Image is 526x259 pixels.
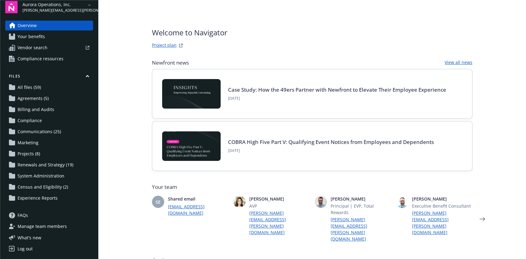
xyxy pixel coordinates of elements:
a: Your benefits [5,32,93,42]
a: All files (59) [5,82,93,92]
img: BLOG-Card Image - Compliance - COBRA High Five Pt 5 - 09-11-25.jpg [162,131,221,161]
span: Experience Reports [18,193,58,203]
span: Marketing [18,138,39,148]
span: What ' s new [18,234,41,241]
a: Project plan [152,42,177,49]
a: System Administration [5,171,93,181]
a: Projects (8) [5,149,93,159]
span: Vendor search [18,43,47,53]
span: Welcome to Navigator [152,27,227,38]
a: Experience Reports [5,193,93,203]
span: [PERSON_NAME][EMAIL_ADDRESS][PERSON_NAME][DOMAIN_NAME] [22,8,86,13]
span: [DATE] [228,148,434,153]
span: Principal | EVP, Total Rewards [331,203,391,216]
span: [PERSON_NAME] [412,196,472,202]
span: Your team [152,183,472,191]
span: Communications (25) [18,127,61,137]
a: Manage team members [5,221,93,231]
button: Aurora Operations, Inc.[PERSON_NAME][EMAIL_ADDRESS][PERSON_NAME][DOMAIN_NAME]arrowDropDown [22,1,93,13]
span: All files (59) [18,82,41,92]
span: Compliance resources [18,54,63,64]
a: COBRA High Five Part V: Qualifying Event Notices from Employees and Dependents [228,138,434,145]
span: Compliance [18,116,42,126]
a: Compliance resources [5,54,93,64]
a: Census and Eligibility (2) [5,182,93,192]
a: Marketing [5,138,93,148]
img: photo [396,196,408,208]
span: [PERSON_NAME] [249,196,310,202]
img: Card Image - INSIGHTS copy.png [162,79,221,109]
span: Your benefits [18,32,45,42]
a: View all news [445,59,472,66]
a: arrowDropDown [86,1,93,9]
a: Renewals and Strategy (19) [5,160,93,170]
span: [DATE] [228,96,446,101]
span: Aurora Operations, Inc. [22,1,86,8]
a: [PERSON_NAME][EMAIL_ADDRESS][PERSON_NAME][DOMAIN_NAME] [249,210,310,236]
a: Communications (25) [5,127,93,137]
a: Next [477,214,487,224]
span: System Administration [18,171,64,181]
button: Files [5,74,93,81]
span: Newfront news [152,59,189,66]
a: Case Study: How the 49ers Partner with Newfront to Elevate Their Employee Experience [228,86,446,93]
span: Census and Eligibility (2) [18,182,68,192]
a: [EMAIL_ADDRESS][DOMAIN_NAME] [168,203,228,216]
img: photo [315,196,327,208]
a: Compliance [5,116,93,126]
a: FAQs [5,210,93,220]
span: Shared email [168,196,228,202]
img: photo [233,196,246,208]
span: Projects (8) [18,149,40,159]
a: [PERSON_NAME][EMAIL_ADDRESS][PERSON_NAME][DOMAIN_NAME] [412,210,472,236]
span: Agreements (5) [18,94,49,103]
span: Manage team members [18,221,67,231]
span: Executive Benefit Consultant [412,203,472,209]
span: AVP [249,203,310,209]
span: SE [156,199,161,205]
a: Vendor search [5,43,93,53]
a: Billing and Audits [5,105,93,114]
button: What's new [5,234,51,241]
span: FAQs [18,210,28,220]
span: Billing and Audits [18,105,54,114]
a: Overview [5,21,93,30]
a: [PERSON_NAME][EMAIL_ADDRESS][PERSON_NAME][DOMAIN_NAME] [331,216,391,242]
img: navigator-logo.svg [5,1,18,13]
span: Renewals and Strategy (19) [18,160,73,170]
span: Overview [18,21,37,30]
div: Log out [18,244,33,254]
span: [PERSON_NAME] [331,196,391,202]
a: Agreements (5) [5,94,93,103]
a: projectPlanWebsite [177,42,185,49]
